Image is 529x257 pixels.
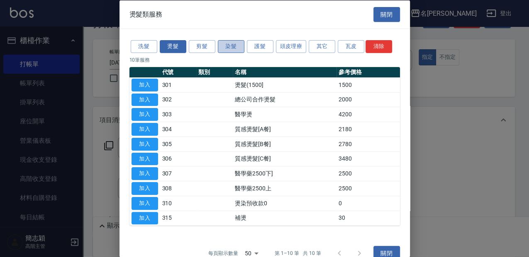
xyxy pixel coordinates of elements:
span: 燙髮類服務 [129,10,163,18]
button: 頭皮理療 [276,40,307,53]
button: 加入 [132,108,158,121]
td: 總公司合作燙髮 [233,92,336,107]
td: 2180 [336,122,400,137]
th: 類別 [196,67,233,77]
td: 310 [160,196,197,211]
button: 加入 [132,211,158,224]
button: 加入 [132,123,158,136]
button: 加入 [132,93,158,106]
button: 加入 [132,167,158,180]
th: 代號 [160,67,197,77]
button: 關閉 [373,7,400,22]
button: 加入 [132,78,158,91]
td: 2500 [336,166,400,181]
td: 質感燙髮[C餐] [233,151,336,166]
td: 2000 [336,92,400,107]
button: 清除 [366,40,392,53]
button: 加入 [132,137,158,150]
td: 醫學藥2500上 [233,181,336,196]
td: 301 [160,77,197,92]
td: 質感燙髮[B餐] [233,137,336,151]
td: 醫學藥2500下] [233,166,336,181]
th: 名稱 [233,67,336,77]
td: 0 [336,196,400,211]
button: 加入 [132,197,158,209]
p: 每頁顯示數量 [208,250,238,257]
td: 307 [160,166,197,181]
button: 護髮 [247,40,273,53]
th: 參考價格 [336,67,400,77]
td: 燙染預收款0 [233,196,336,211]
td: 305 [160,137,197,151]
td: 燙髮(1500] [233,77,336,92]
button: 染髮 [218,40,244,53]
td: 302 [160,92,197,107]
td: 醫學燙 [233,107,336,122]
button: 洗髮 [131,40,157,53]
td: 2500 [336,181,400,196]
p: 10 筆服務 [129,56,400,63]
td: 308 [160,181,197,196]
td: 30 [336,211,400,226]
button: 加入 [132,182,158,195]
td: 3480 [336,151,400,166]
p: 第 1–10 筆 共 10 筆 [275,250,321,257]
button: 剪髮 [189,40,215,53]
button: 瓦皮 [338,40,364,53]
td: 4200 [336,107,400,122]
td: 306 [160,151,197,166]
td: 補燙 [233,211,336,226]
td: 1500 [336,77,400,92]
td: 質感燙髮[A餐] [233,122,336,137]
td: 304 [160,122,197,137]
td: 2780 [336,137,400,151]
td: 315 [160,211,197,226]
td: 303 [160,107,197,122]
button: 加入 [132,152,158,165]
button: 燙髮 [160,40,186,53]
button: 其它 [309,40,335,53]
